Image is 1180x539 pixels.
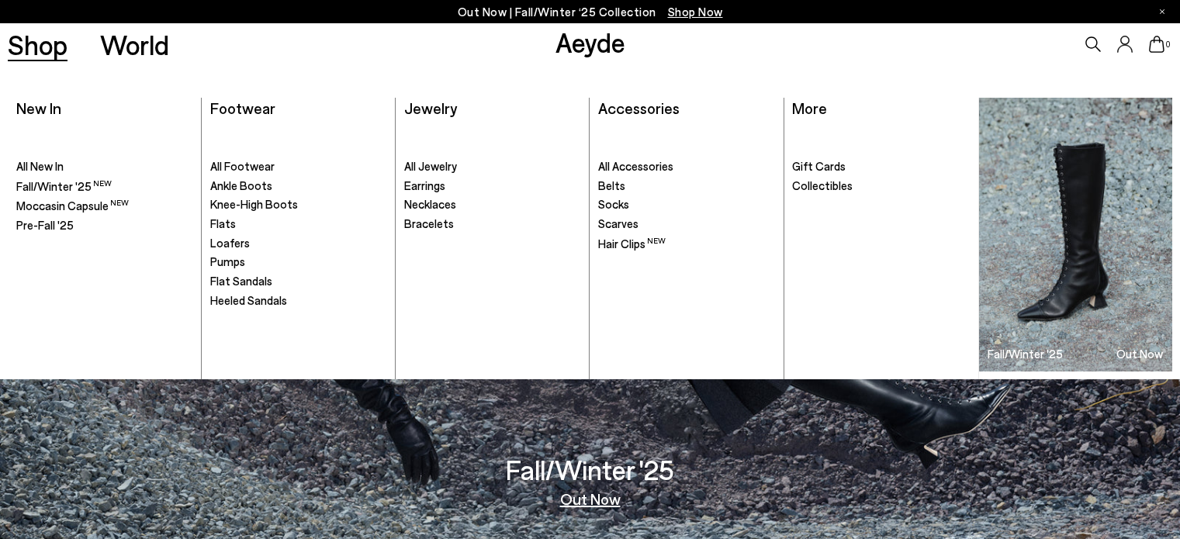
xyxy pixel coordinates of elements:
[598,178,775,194] a: Belts
[210,293,287,307] span: Heeled Sandals
[668,5,723,19] span: Navigate to /collections/new-in
[210,254,245,268] span: Pumps
[404,197,581,212] a: Necklaces
[404,216,454,230] span: Bracelets
[598,237,666,250] span: Hair Clips
[210,197,387,212] a: Knee-High Boots
[598,159,775,174] a: All Accessories
[404,178,581,194] a: Earrings
[16,199,129,212] span: Moccasin Capsule
[210,159,275,173] span: All Footwear
[598,98,680,117] a: Accessories
[16,218,193,233] a: Pre-Fall '25
[210,293,387,309] a: Heeled Sandals
[404,98,457,117] a: Jewelry
[210,216,387,232] a: Flats
[598,197,629,211] span: Socks
[16,218,74,232] span: Pre-Fall '25
[598,197,775,212] a: Socks
[210,274,272,288] span: Flat Sandals
[16,159,64,173] span: All New In
[792,178,970,194] a: Collectibles
[404,159,457,173] span: All Jewelry
[988,348,1063,360] h3: Fall/Winter '25
[16,178,193,195] a: Fall/Winter '25
[979,98,1172,371] a: Fall/Winter '25 Out Now
[210,274,387,289] a: Flat Sandals
[792,178,853,192] span: Collectibles
[404,197,456,211] span: Necklaces
[210,178,272,192] span: Ankle Boots
[506,456,674,483] h3: Fall/Winter '25
[792,98,827,117] a: More
[1116,348,1163,360] h3: Out Now
[598,216,638,230] span: Scarves
[210,236,387,251] a: Loafers
[16,179,112,193] span: Fall/Winter '25
[210,236,250,250] span: Loafers
[598,236,775,252] a: Hair Clips
[792,159,970,174] a: Gift Cards
[210,216,236,230] span: Flats
[210,197,298,211] span: Knee-High Boots
[979,98,1172,371] img: Group_1295_900x.jpg
[210,98,275,117] a: Footwear
[404,159,581,174] a: All Jewelry
[16,159,193,174] a: All New In
[100,31,169,58] a: World
[16,198,193,214] a: Moccasin Capsule
[210,159,387,174] a: All Footwear
[458,2,723,22] p: Out Now | Fall/Winter ‘25 Collection
[8,31,67,58] a: Shop
[792,159,846,173] span: Gift Cards
[560,491,621,506] a: Out Now
[1164,40,1172,49] span: 0
[598,216,775,232] a: Scarves
[598,159,673,173] span: All Accessories
[1149,36,1164,53] a: 0
[210,254,387,270] a: Pumps
[404,216,581,232] a: Bracelets
[555,26,625,58] a: Aeyde
[404,178,445,192] span: Earrings
[210,178,387,194] a: Ankle Boots
[16,98,61,117] a: New In
[598,178,625,192] span: Belts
